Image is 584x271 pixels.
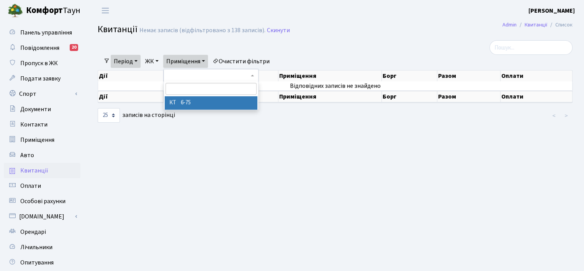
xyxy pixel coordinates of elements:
[20,258,54,267] span: Опитування
[142,55,162,68] a: ЖК
[437,71,501,81] th: Разом
[163,55,208,68] a: Приміщення
[26,4,80,17] span: Таун
[4,255,80,270] a: Опитування
[20,197,65,205] span: Особові рахунки
[4,71,80,86] a: Подати заявку
[278,91,382,102] th: Приміщення
[278,71,382,81] th: Приміщення
[4,148,80,163] a: Авто
[267,27,290,34] a: Скинути
[4,163,80,178] a: Квитанції
[489,40,573,55] input: Пошук...
[165,96,257,110] li: КТ 6-75
[20,166,48,175] span: Квитанції
[4,56,80,71] a: Пропуск в ЖК
[4,117,80,132] a: Контакти
[382,91,437,102] th: Борг
[20,59,58,67] span: Пропуск в ЖК
[437,91,501,102] th: Разом
[98,108,120,123] select: записів на сторінці
[98,108,175,123] label: записів на сторінці
[491,17,584,33] nav: breadcrumb
[20,136,54,144] span: Приміщення
[4,86,80,102] a: Спорт
[20,151,34,159] span: Авто
[4,240,80,255] a: Лічильники
[4,178,80,194] a: Оплати
[20,28,72,37] span: Панель управління
[20,44,59,52] span: Повідомлення
[98,23,137,36] span: Квитанції
[4,132,80,148] a: Приміщення
[20,74,61,83] span: Подати заявку
[502,21,517,29] a: Admin
[20,182,41,190] span: Оплати
[20,228,46,236] span: Орендарі
[4,102,80,117] a: Документи
[4,224,80,240] a: Орендарі
[98,91,164,102] th: Дії
[528,7,575,15] b: [PERSON_NAME]
[382,71,437,81] th: Борг
[547,21,573,29] li: Список
[4,209,80,224] a: [DOMAIN_NAME]
[96,4,115,17] button: Переключити навігацію
[20,120,47,129] span: Контакти
[501,71,573,81] th: Оплати
[139,27,265,34] div: Немає записів (відфільтровано з 138 записів).
[98,81,573,90] td: Відповідних записів не знайдено
[525,21,547,29] a: Квитанції
[20,243,52,251] span: Лічильники
[70,44,78,51] div: 20
[501,91,573,102] th: Оплати
[4,25,80,40] a: Панель управління
[528,6,575,15] a: [PERSON_NAME]
[26,4,63,16] b: Комфорт
[98,71,164,81] th: Дії
[8,3,23,18] img: logo.png
[111,55,141,68] a: Період
[4,194,80,209] a: Особові рахунки
[209,55,273,68] a: Очистити фільтри
[20,105,51,113] span: Документи
[4,40,80,56] a: Повідомлення20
